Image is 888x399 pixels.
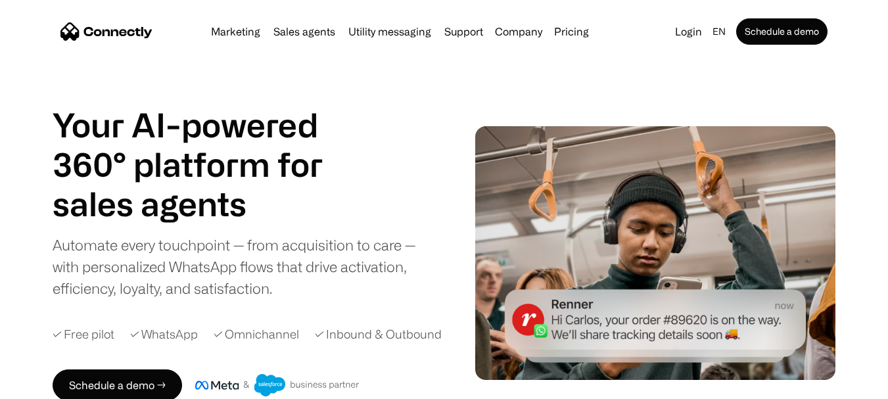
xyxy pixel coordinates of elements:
a: Marketing [206,26,266,37]
div: en [713,22,726,41]
h1: sales agents [53,184,355,223]
img: Meta and Salesforce business partner badge. [195,374,360,396]
div: carousel [53,184,355,223]
div: en [707,22,734,41]
div: Automate every touchpoint — from acquisition to care — with personalized WhatsApp flows that driv... [53,234,439,299]
div: Company [495,22,542,41]
div: ✓ Inbound & Outbound [315,325,442,343]
div: ✓ Free pilot [53,325,114,343]
h1: Your AI-powered 360° platform for [53,105,355,184]
div: 1 of 4 [53,184,355,223]
div: ✓ Omnichannel [214,325,299,343]
a: Sales agents [268,26,340,37]
div: ✓ WhatsApp [130,325,198,343]
a: Support [439,26,488,37]
a: Pricing [549,26,594,37]
a: home [60,22,152,41]
a: Utility messaging [343,26,436,37]
div: Company [491,22,546,41]
a: Login [670,22,707,41]
a: Schedule a demo [736,18,828,45]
